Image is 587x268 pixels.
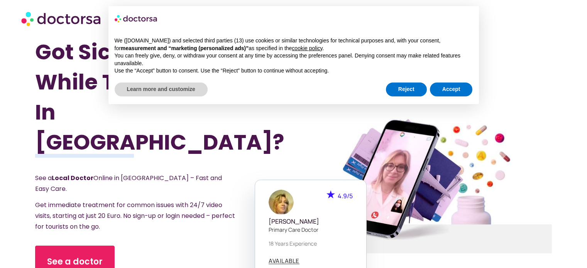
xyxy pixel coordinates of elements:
[121,45,249,51] strong: measurement and “marketing (personalized ads)”
[269,239,353,248] p: 18 years experience
[35,201,235,231] span: Get immediate treatment for common issues with 24/7 video visits, starting at just 20 Euro. No si...
[292,45,322,51] a: cookie policy
[338,192,353,200] span: 4.9/5
[269,226,353,234] p: Primary care doctor
[269,258,299,264] a: AVAILABLE
[52,174,93,182] strong: Local Doctor
[47,256,103,268] span: See a doctor
[35,174,222,193] span: See a Online in [GEOGRAPHIC_DATA] – Fast and Easy Care.
[35,37,255,157] h1: Got Sick While Traveling In [GEOGRAPHIC_DATA]?
[386,83,427,96] button: Reject
[115,52,473,67] p: You can freely give, deny, or withdraw your consent at any time by accessing the preferences pane...
[115,12,158,25] img: logo
[115,83,208,96] button: Learn more and customize
[115,37,473,52] p: We ([DOMAIN_NAME]) and selected third parties (13) use cookies or similar technologies for techni...
[430,83,473,96] button: Accept
[269,218,353,225] h5: [PERSON_NAME]
[115,67,473,75] p: Use the “Accept” button to consent. Use the “Reject” button to continue without accepting.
